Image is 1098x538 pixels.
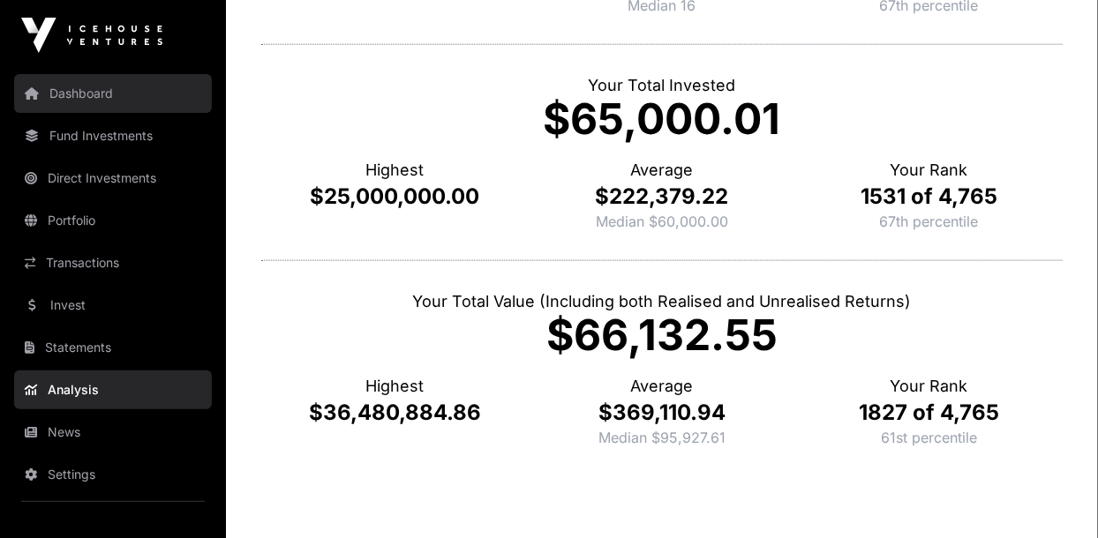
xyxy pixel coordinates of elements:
p: Your Total Invested [261,73,1063,98]
p: 1827 of 4,765 [795,399,1063,427]
p: $66,132.55 [261,314,1063,356]
p: Median $95,927.61 [529,427,796,448]
img: Icehouse Ventures Logo [21,18,162,53]
p: Highest [261,374,529,399]
p: Highest [261,158,529,183]
p: Your Rank [795,158,1063,183]
p: 1531 of 4,765 [795,183,1063,211]
a: Transactions [14,243,212,282]
p: $369,110.94 [529,399,796,427]
p: $36,480,884.86 [261,399,529,427]
p: Your Total Value (Including both Realised and Unrealised Returns) [261,289,1063,314]
a: Analysis [14,370,212,409]
p: Percentage of investors below this ranking. [880,211,979,232]
p: Your Rank [795,374,1063,399]
p: Percentage of investors below this ranking. [881,427,977,448]
a: Dashboard [14,74,212,113]
iframe: Chat Widget [1010,453,1098,538]
a: Direct Investments [14,159,212,198]
a: Fund Investments [14,116,212,155]
p: Average [529,374,796,399]
p: Average [529,158,796,183]
a: Invest [14,286,212,325]
p: Median $60,000.00 [529,211,796,232]
p: $65,000.01 [261,98,1063,140]
p: $25,000,000.00 [261,183,529,211]
a: Settings [14,455,212,494]
a: Portfolio [14,201,212,240]
p: $222,379.22 [529,183,796,211]
a: News [14,413,212,452]
a: Statements [14,328,212,367]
